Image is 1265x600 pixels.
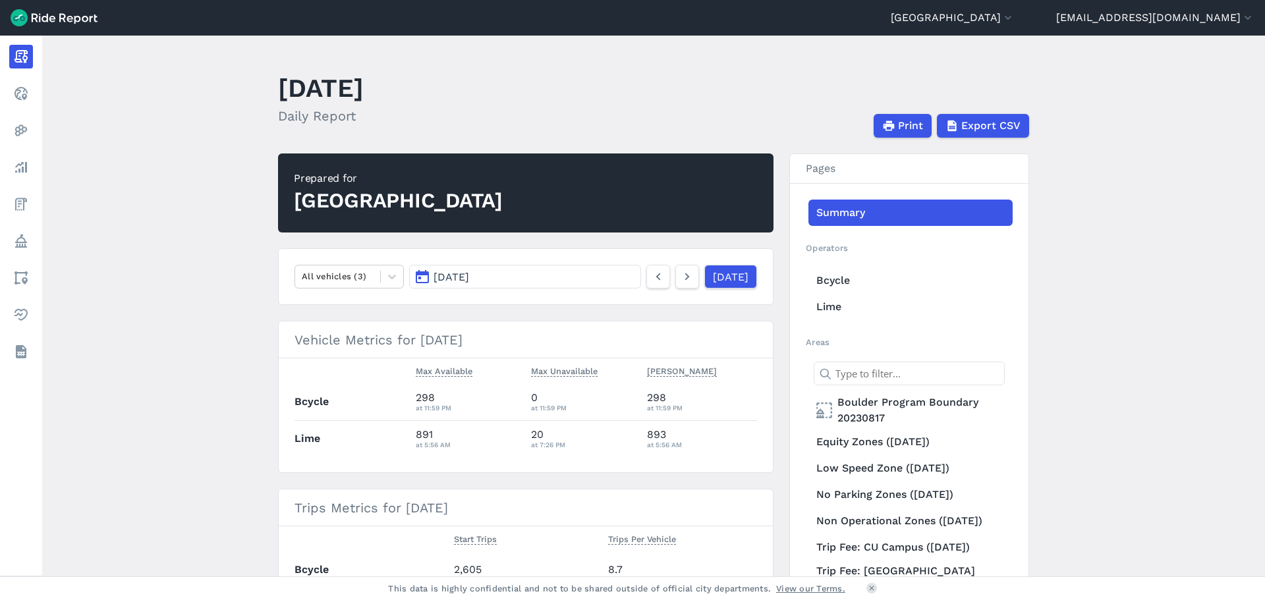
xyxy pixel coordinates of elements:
[647,364,717,379] button: [PERSON_NAME]
[647,402,758,414] div: at 11:59 PM
[808,429,1013,455] a: Equity Zones ([DATE])
[9,229,33,253] a: Policy
[531,427,636,450] div: 20
[294,186,503,215] div: [GEOGRAPHIC_DATA]
[808,508,1013,534] a: Non Operational Zones ([DATE])
[898,118,923,134] span: Print
[1056,10,1254,26] button: [EMAIL_ADDRESS][DOMAIN_NAME]
[416,364,472,379] button: Max Available
[808,294,1013,320] a: Lime
[647,439,758,450] div: at 5:56 AM
[608,532,676,547] button: Trips Per Vehicle
[9,155,33,179] a: Analyze
[704,265,757,288] a: [DATE]
[416,427,521,450] div: 891
[278,70,364,106] h1: [DATE]
[647,364,717,377] span: [PERSON_NAME]
[295,420,410,456] th: Lime
[937,114,1029,138] button: Export CSV
[808,200,1013,226] a: Summary
[294,171,503,186] div: Prepared for
[531,439,636,450] div: at 7:26 PM
[808,560,1013,597] a: Trip Fee: [GEOGRAPHIC_DATA] ([DATE])
[9,119,33,142] a: Heatmaps
[416,439,521,450] div: at 5:56 AM
[808,455,1013,481] a: Low Speed Zone ([DATE])
[454,532,497,545] span: Start Trips
[9,340,33,364] a: Datasets
[409,265,641,288] button: [DATE]
[647,390,758,414] div: 298
[531,390,636,414] div: 0
[808,392,1013,429] a: Boulder Program Boundary 20230817
[808,534,1013,560] a: Trip Fee: CU Campus ([DATE])
[603,552,757,588] td: 8.7
[874,114,932,138] button: Print
[806,242,1013,254] h2: Operators
[776,582,845,595] a: View our Terms.
[434,271,469,283] span: [DATE]
[9,45,33,68] a: Report
[808,481,1013,508] a: No Parking Zones ([DATE])
[295,384,410,420] th: Bcycle
[814,362,1005,385] input: Type to filter...
[808,267,1013,294] a: Bcycle
[531,364,598,379] button: Max Unavailable
[531,402,636,414] div: at 11:59 PM
[416,402,521,414] div: at 11:59 PM
[279,489,773,526] h3: Trips Metrics for [DATE]
[531,364,598,377] span: Max Unavailable
[278,106,364,126] h2: Daily Report
[9,82,33,105] a: Realtime
[11,9,98,26] img: Ride Report
[608,532,676,545] span: Trips Per Vehicle
[891,10,1015,26] button: [GEOGRAPHIC_DATA]
[790,154,1028,184] h3: Pages
[9,192,33,216] a: Fees
[295,552,449,588] th: Bcycle
[416,364,472,377] span: Max Available
[416,390,521,414] div: 298
[449,552,603,588] td: 2,605
[279,321,773,358] h3: Vehicle Metrics for [DATE]
[454,532,497,547] button: Start Trips
[647,427,758,450] div: 893
[9,266,33,290] a: Areas
[806,336,1013,348] h2: Areas
[9,303,33,327] a: Health
[961,118,1021,134] span: Export CSV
